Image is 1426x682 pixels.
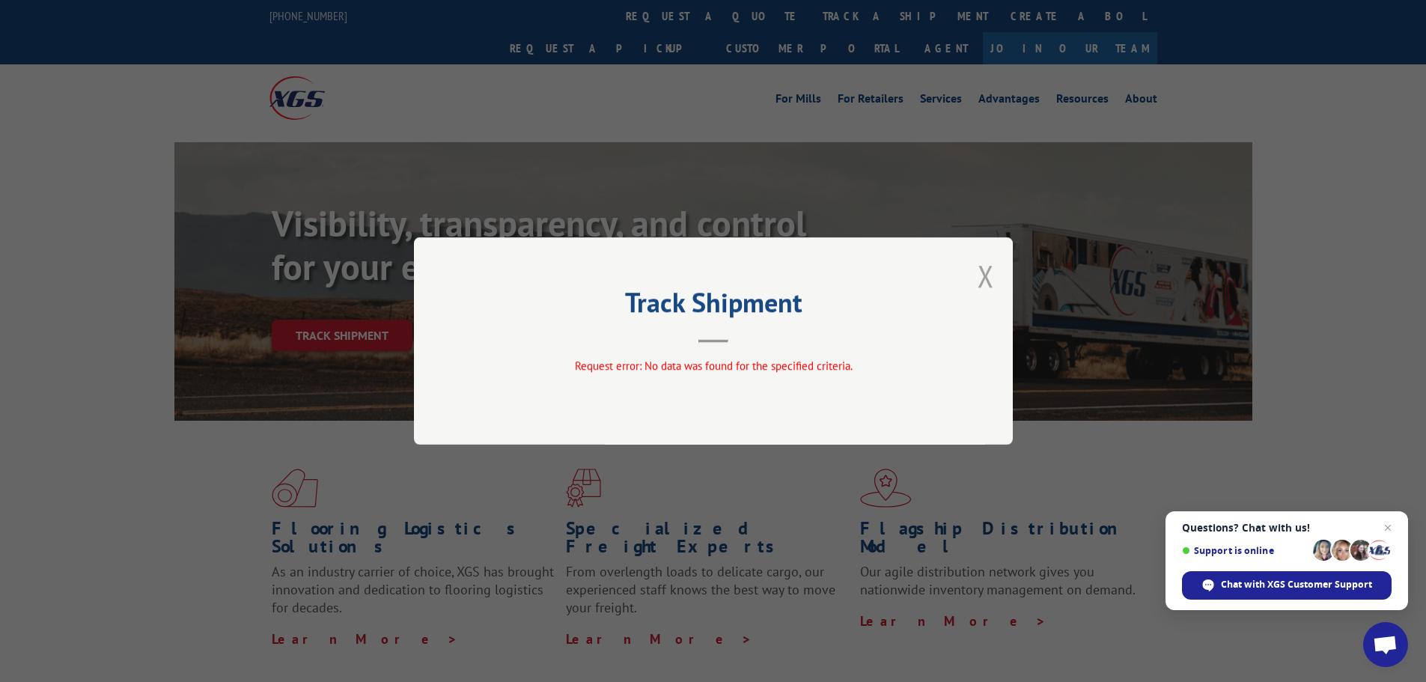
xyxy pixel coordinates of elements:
h2: Track Shipment [489,292,938,320]
div: Chat with XGS Customer Support [1182,571,1392,600]
button: Close modal [978,256,994,296]
span: Close chat [1379,519,1397,537]
span: Request error: No data was found for the specified criteria. [574,359,852,373]
span: Chat with XGS Customer Support [1221,578,1372,591]
span: Support is online [1182,545,1308,556]
span: Questions? Chat with us! [1182,522,1392,534]
div: Open chat [1363,622,1408,667]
